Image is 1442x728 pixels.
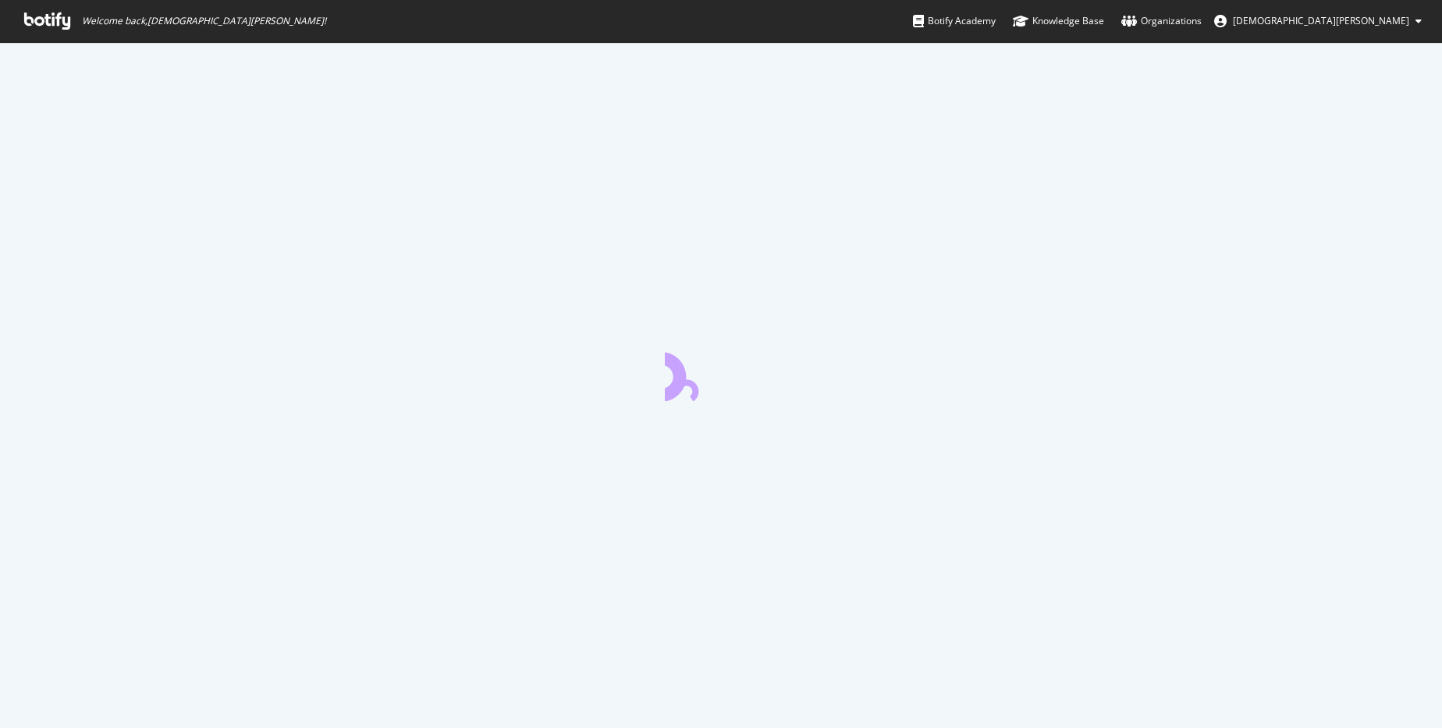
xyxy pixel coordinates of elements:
[913,13,996,29] div: Botify Academy
[1121,13,1202,29] div: Organizations
[1233,14,1409,27] span: Krishalini Pathmanathan
[1202,9,1434,34] button: [DEMOGRAPHIC_DATA][PERSON_NAME]
[82,15,326,27] span: Welcome back, [DEMOGRAPHIC_DATA][PERSON_NAME] !
[1013,13,1104,29] div: Knowledge Base
[665,345,777,401] div: animation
